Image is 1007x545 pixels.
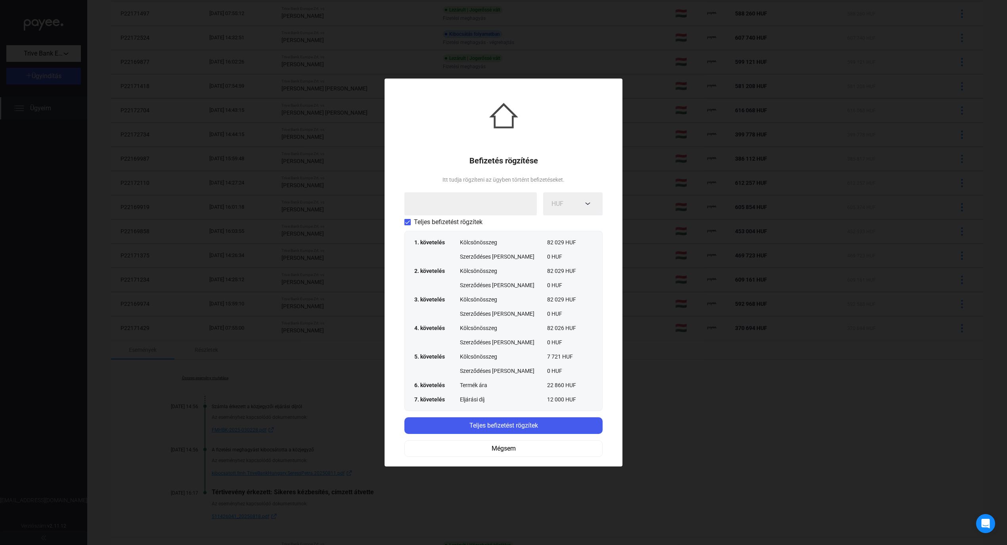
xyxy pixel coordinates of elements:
div: Kölcsönösszeg [460,353,547,361]
div: Szerződéses [PERSON_NAME] [460,367,547,375]
div: Szerződéses [PERSON_NAME] [460,281,547,289]
div: 1. követelés [414,238,460,246]
div: 0 HUF [547,253,593,261]
div: 3. követelés [414,296,460,303]
button: Teljes befizetést rögzítek [404,417,603,434]
div: 5. követelés [414,353,460,361]
div: Kölcsönösszeg [460,267,547,275]
div: 4. követelés [414,324,460,332]
div: Teljes befizetést rögzítek [407,421,600,430]
button: HUF [543,192,603,215]
div: 82 029 HUF [547,267,593,275]
div: 7. követelés [414,395,460,403]
img: house [489,101,518,130]
div: 82 026 HUF [547,324,593,332]
div: 12 000 HUF [547,395,593,403]
div: 0 HUF [547,310,593,318]
div: Open Intercom Messenger [976,514,995,533]
span: HUF [551,200,563,207]
div: Kölcsönösszeg [460,324,547,332]
div: 0 HUF [547,281,593,289]
div: 22 860 HUF [547,381,593,389]
div: Szerződéses [PERSON_NAME] [460,310,547,318]
div: 2. követelés [414,267,460,275]
div: Itt tudja rögzíteni az ügyben történt befizetéseket. [442,175,565,184]
div: 6. követelés [414,381,460,389]
div: 0 HUF [547,367,593,375]
div: Kölcsönösszeg [460,296,547,303]
h1: Befizetés rögzítése [469,156,538,165]
div: 0 HUF [547,338,593,346]
div: 82 029 HUF [547,296,593,303]
div: Szerződéses [PERSON_NAME] [460,338,547,346]
div: 82 029 HUF [547,238,593,246]
div: Termék ára [460,381,547,389]
div: Mégsem [407,444,600,453]
div: Kölcsönösszeg [460,238,547,246]
div: Eljárási díj [460,395,547,403]
button: Mégsem [404,440,603,457]
div: 7 721 HUF [547,353,593,361]
span: Teljes befizetést rögzítek [414,217,482,227]
div: Szerződéses [PERSON_NAME] [460,253,547,261]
